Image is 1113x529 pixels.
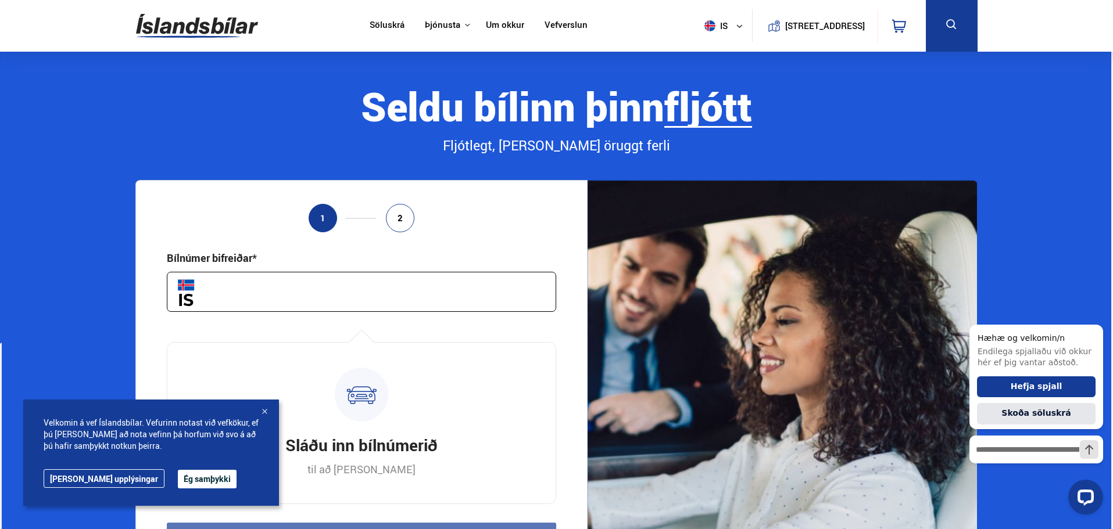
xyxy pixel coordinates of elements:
[136,7,258,45] img: G0Ugv5HjCgRt.svg
[285,434,438,456] h3: Sláðu inn bílnúmerið
[700,20,729,31] span: is
[178,470,237,488] button: Ég samþykki
[135,84,977,128] div: Seldu bílinn þinn
[700,9,752,43] button: is
[790,21,861,31] button: [STREET_ADDRESS]
[960,303,1108,524] iframe: LiveChat chat widget
[44,469,164,488] a: [PERSON_NAME] upplýsingar
[44,417,259,452] span: Velkomin á vef Íslandsbílar. Vefurinn notast við vefkökur, ef þú [PERSON_NAME] að nota vefinn þá ...
[167,251,257,265] div: Bílnúmer bifreiðar*
[425,20,460,31] button: Þjónusta
[135,136,977,156] div: Fljótlegt, [PERSON_NAME] öruggt ferli
[398,213,403,223] span: 2
[486,20,524,32] a: Um okkur
[307,462,416,476] p: til að [PERSON_NAME]
[758,9,871,42] a: [STREET_ADDRESS]
[664,79,752,133] b: fljótt
[370,20,405,32] a: Söluskrá
[545,20,588,32] a: Vefverslun
[704,20,715,31] img: svg+xml;base64,PHN2ZyB4bWxucz0iaHR0cDovL3d3dy53My5vcmcvMjAwMC9zdmciIHdpZHRoPSI1MTIiIGhlaWdodD0iNT...
[320,213,325,223] span: 1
